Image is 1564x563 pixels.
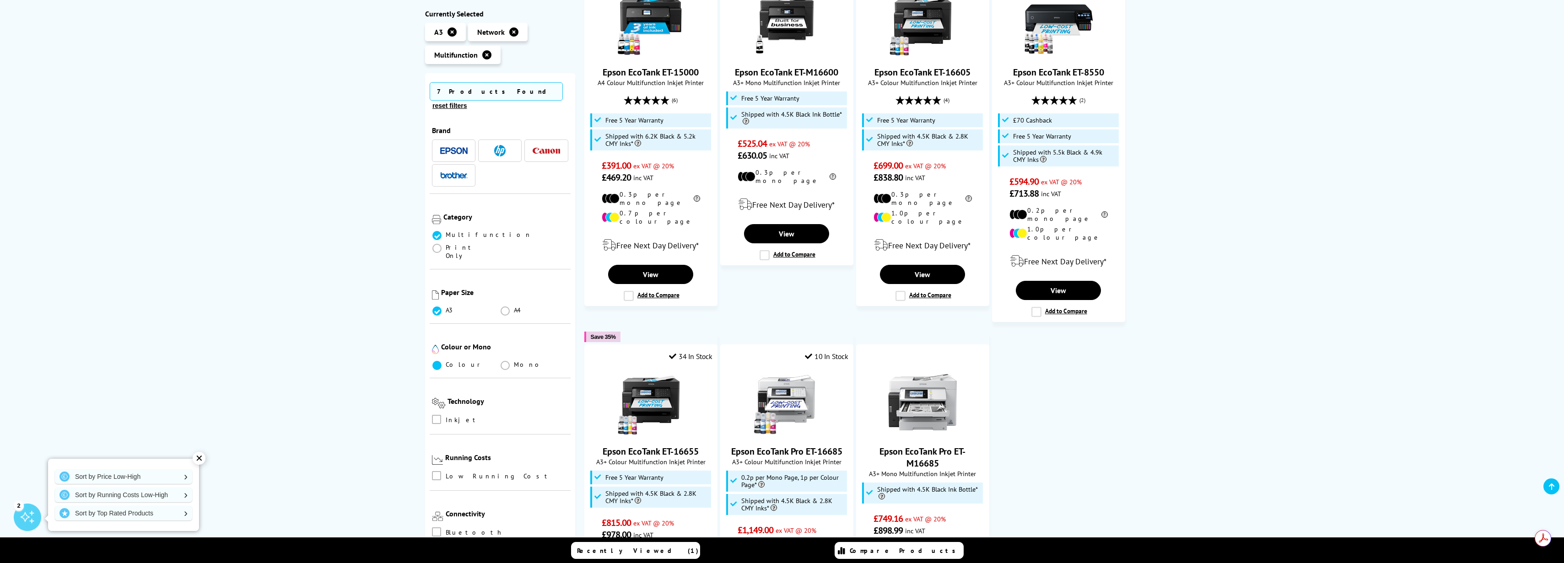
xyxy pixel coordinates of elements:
[484,145,517,157] button: HP
[434,50,478,59] span: Multifunction
[879,445,965,469] a: Epson EcoTank Pro ET-M16685
[443,212,568,221] div: Category
[725,78,848,87] span: A3+ Mono Multifunction Inkjet Printer
[432,398,445,408] img: Technology
[603,66,699,78] a: Epson EcoTank ET-15000
[616,429,685,438] a: Epson EcoTank ET-16655
[446,509,568,518] div: Connectivity
[861,232,984,258] div: modal_delivery
[1009,225,1108,241] li: 1.0p per colour page
[434,27,443,37] span: A3
[624,291,680,301] label: Add to Compare
[888,368,957,436] img: Epson EcoTank Pro ET-M16685
[602,209,700,225] li: 0.7p per colour page
[752,50,821,59] a: Epson EcoTank ET-M16600
[877,117,935,124] span: Free 5 Year Warranty
[589,457,712,466] span: A3+ Colour Multifunction Inkjet Printer
[1041,189,1061,198] span: inc VAT
[437,169,470,182] button: Brother
[895,291,951,301] label: Add to Compare
[603,445,699,457] a: Epson EcoTank ET-16655
[669,352,712,361] div: 34 In Stock
[193,452,205,465] div: ✕
[605,133,709,147] span: Shipped with 6.2K Black & 5.2k CMY Inks*
[448,397,568,406] div: Technology
[805,352,848,361] div: 10 In Stock
[55,469,192,484] a: Sort by Price Low-High
[877,133,981,147] span: Shipped with 4.5K Black & 2.8K CMY Inks*
[432,290,439,300] img: Paper Size
[616,368,685,436] img: Epson EcoTank ET-16655
[738,168,836,185] li: 0.3p per mono page
[571,542,700,559] a: Recently Viewed (1)
[425,9,575,18] div: Currently Selected
[446,306,454,314] span: A3
[752,429,821,438] a: Epson EcoTank Pro ET-16685
[605,117,663,124] span: Free 5 Year Warranty
[888,50,957,59] a: Epson EcoTank ET-16605
[432,455,443,465] img: Running Costs
[446,471,551,481] span: Low Running Cost
[530,145,563,157] button: Canon
[760,250,815,260] label: Add to Compare
[1031,307,1087,317] label: Add to Compare
[432,126,568,135] div: Brand
[725,192,848,217] div: modal_delivery
[1024,50,1093,59] a: Epson EcoTank ET-8550
[14,500,24,510] div: 2
[633,161,674,170] span: ex VAT @ 20%
[1009,176,1039,188] span: £594.90
[1009,206,1108,223] li: 0.2p per mono page
[591,333,616,340] span: Save 35%
[616,50,685,59] a: Epson EcoTank ET-15000
[605,490,709,504] span: Shipped with 4.5K Black & 2.8K CMY Inks*
[861,469,984,478] span: A3+ Mono Multifunction Inkjet Printer
[437,145,470,157] button: Epson
[430,82,563,101] span: 7 Products Found
[861,78,984,87] span: A3+ Colour Multifunction Inkjet Printer
[769,151,789,160] span: inc VAT
[769,139,810,148] span: ex VAT @ 20%
[1041,177,1082,186] span: ex VAT @ 20%
[874,525,903,536] span: £898.99
[741,474,845,488] span: 0.2p per Mono Page, 1p per Colour Page*
[735,66,838,78] a: Epson EcoTank ET-M16600
[633,531,653,539] span: inc VAT
[850,547,960,555] span: Compare Products
[432,215,441,224] img: Category
[432,345,439,354] img: Colour or Mono
[731,445,842,457] a: Epson EcoTank Pro ET-16685
[602,529,631,541] span: £978.00
[602,160,631,172] span: £391.00
[446,415,480,425] span: Inkjet
[432,512,443,521] img: Connectivity
[725,457,848,466] span: A3+ Colour Multifunction Inkjet Printer
[905,515,946,523] span: ex VAT @ 20%
[888,429,957,438] a: Epson EcoTank Pro ET-M16685
[441,342,568,351] div: Colour or Mono
[602,172,631,183] span: £469.20
[441,288,568,297] div: Paper Size
[589,232,712,258] div: modal_delivery
[1013,133,1071,140] span: Free 5 Year Warranty
[584,332,620,342] button: Save 35%
[633,173,653,182] span: inc VAT
[905,173,925,182] span: inc VAT
[633,519,674,527] span: ex VAT @ 20%
[440,147,468,154] img: Epson
[1013,66,1104,78] a: Epson EcoTank ET-8550
[589,78,712,87] span: A4 Colour Multifunction Inkjet Printer
[874,209,972,225] li: 1.0p per colour page
[741,111,845,125] span: Shipped with 4.5K Black Ink Bottle*
[874,190,972,207] li: 0.3p per mono page
[738,138,767,150] span: £525.04
[738,536,774,548] span: £1,378.80
[741,95,799,102] span: Free 5 Year Warranty
[494,145,506,156] img: HP
[55,488,192,502] a: Sort by Running Costs Low-High
[1013,149,1116,163] span: Shipped with 5.5k Black & 4.9k CMY Inks
[602,517,631,529] span: £815.00
[877,486,981,500] span: Shipped with 4.5K Black Ink Bottle*
[835,542,964,559] a: Compare Products
[874,66,971,78] a: Epson EcoTank ET-16605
